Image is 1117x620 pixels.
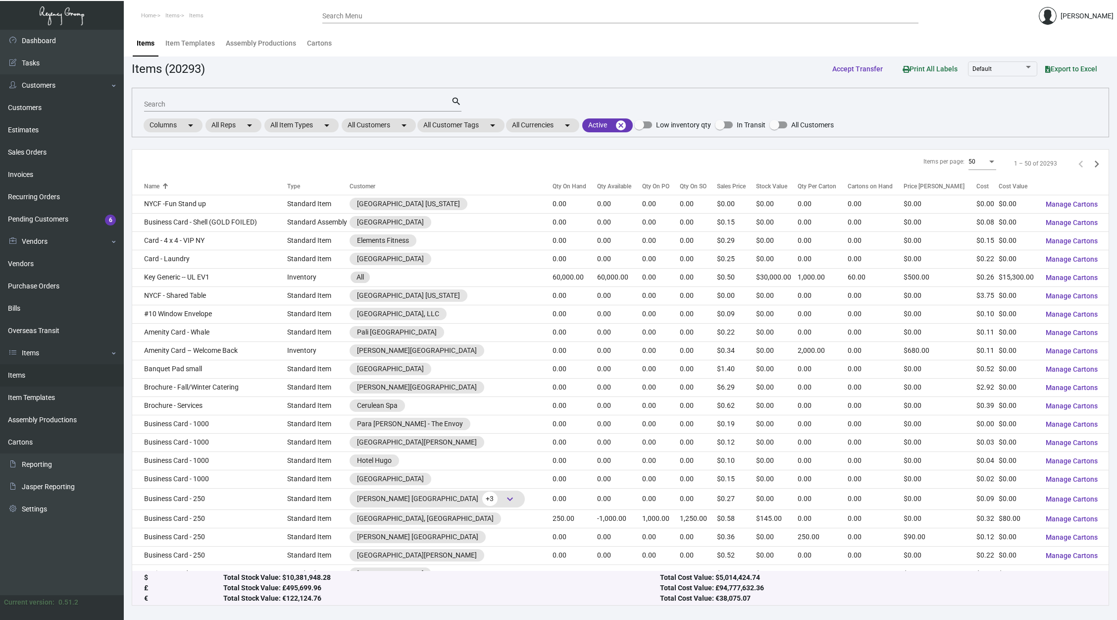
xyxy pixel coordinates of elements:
[824,60,891,78] button: Accept Transfer
[848,182,904,191] div: Cartons on Hand
[798,195,847,213] td: 0.00
[756,415,798,433] td: $0.00
[999,231,1038,250] td: $0.00
[357,327,437,338] div: Pali [GEOGRAPHIC_DATA]
[642,250,680,268] td: 0.00
[756,305,798,323] td: $0.00
[680,305,717,323] td: 0.00
[999,182,1027,191] div: Cost Value
[999,268,1038,286] td: $15,300.00
[680,231,717,250] td: 0.00
[398,119,410,131] mat-icon: arrow_drop_down
[506,118,579,132] mat-chip: All Currencies
[321,119,333,131] mat-icon: arrow_drop_down
[287,433,350,451] td: Standard Item
[848,341,904,360] td: 0.00
[357,217,424,227] div: [GEOGRAPHIC_DATA]
[132,231,287,250] td: Card - 4 x 4 - VIP NY
[132,195,287,213] td: NYCF -Fun Stand up
[287,268,350,286] td: Inventory
[582,118,633,132] mat-chip: Active
[132,341,287,360] td: Amenity Card – Welcome Back
[848,378,904,396] td: 0.00
[717,360,756,378] td: $1.40
[976,286,999,305] td: $3.75
[553,195,597,213] td: 0.00
[597,231,642,250] td: 0.00
[597,182,642,191] div: Qty Available
[999,195,1038,213] td: $0.00
[904,415,976,433] td: $0.00
[287,213,350,231] td: Standard Assembly
[798,378,847,396] td: 0.00
[597,286,642,305] td: 0.00
[1046,200,1098,208] span: Manage Cartons
[976,182,989,191] div: Cost
[680,182,717,191] div: Qty On SO
[999,286,1038,305] td: $0.00
[287,182,300,191] div: Type
[1038,360,1106,378] button: Manage Cartons
[680,250,717,268] td: 0.00
[717,286,756,305] td: $0.00
[904,182,965,191] div: Price [PERSON_NAME]
[553,268,597,286] td: 60,000.00
[848,182,893,191] div: Cartons on Hand
[1038,415,1106,433] button: Manage Cartons
[717,182,746,191] div: Sales Price
[1038,470,1106,488] button: Manage Cartons
[680,378,717,396] td: 0.00
[832,65,883,73] span: Accept Transfer
[680,433,717,451] td: 0.00
[904,360,976,378] td: $0.00
[1046,274,1098,282] span: Manage Cartons
[1046,570,1098,578] span: Manage Cartons
[1046,329,1098,337] span: Manage Cartons
[756,286,798,305] td: $0.00
[798,396,847,415] td: 0.00
[597,433,642,451] td: 0.00
[357,345,477,356] div: [PERSON_NAME][GEOGRAPHIC_DATA]
[417,118,505,132] mat-chip: All Customer Tags
[553,433,597,451] td: 0.00
[756,396,798,415] td: $0.00
[357,290,460,301] div: [GEOGRAPHIC_DATA] [US_STATE]
[1038,434,1106,451] button: Manage Cartons
[968,159,996,166] mat-select: Items per page:
[756,378,798,396] td: $0.00
[903,65,958,73] span: Print All Labels
[1038,287,1106,305] button: Manage Cartons
[137,38,154,49] div: Items
[597,360,642,378] td: 0.00
[756,250,798,268] td: $0.00
[1046,552,1098,560] span: Manage Cartons
[680,415,717,433] td: 0.00
[1046,255,1098,263] span: Manage Cartons
[798,360,847,378] td: 0.00
[976,268,999,286] td: $0.26
[656,119,711,131] span: Low inventory qty
[904,286,976,305] td: $0.00
[904,396,976,415] td: $0.00
[904,195,976,213] td: $0.00
[1046,292,1098,300] span: Manage Cartons
[1046,439,1098,447] span: Manage Cartons
[1038,379,1106,396] button: Manage Cartons
[848,323,904,341] td: 0.00
[1038,232,1106,250] button: Manage Cartons
[132,60,205,78] div: Items (20293)
[553,182,597,191] div: Qty On Hand
[553,250,597,268] td: 0.00
[680,286,717,305] td: 0.00
[1038,324,1106,341] button: Manage Cartons
[999,182,1038,191] div: Cost Value
[1038,250,1106,268] button: Manage Cartons
[357,309,439,319] div: [GEOGRAPHIC_DATA], LLC
[1046,219,1098,226] span: Manage Cartons
[798,182,847,191] div: Qty Per Carton
[976,305,999,323] td: $0.10
[737,119,765,131] span: In Transit
[680,323,717,341] td: 0.00
[1038,528,1106,546] button: Manage Cartons
[717,195,756,213] td: $0.00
